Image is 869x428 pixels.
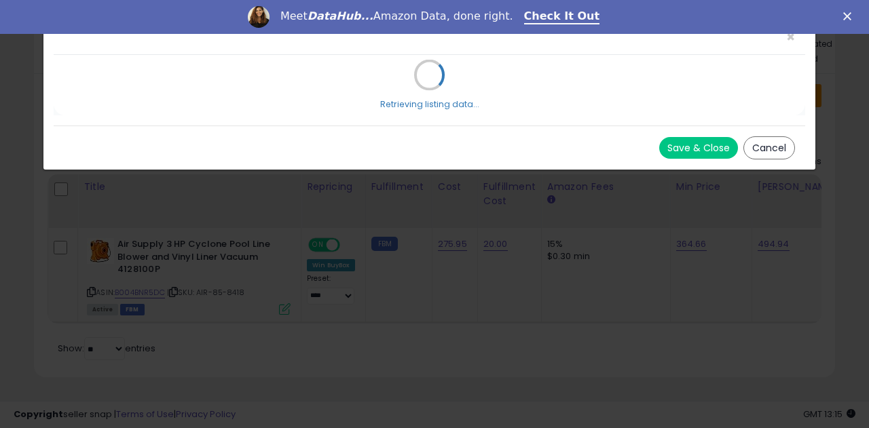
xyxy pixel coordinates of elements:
a: Check It Out [524,9,600,24]
button: Save & Close [659,137,738,159]
div: Close [843,12,857,20]
button: Cancel [743,136,795,159]
i: DataHub... [308,9,373,22]
div: Retrieving listing data... [380,98,479,111]
span: × [786,27,795,47]
div: Meet Amazon Data, done right. [280,9,513,23]
img: Profile image for Georgie [248,6,270,28]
